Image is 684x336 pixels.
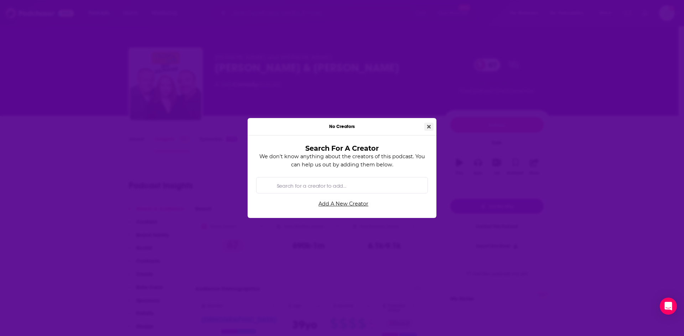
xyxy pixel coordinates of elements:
h3: Search For A Creator [268,144,416,153]
a: Add A New Creator [259,198,428,209]
div: Open Intercom Messenger [660,298,677,315]
button: Close [424,123,434,131]
div: No Creators [248,118,436,135]
input: Search for a creator to add... [274,177,422,193]
div: Search by entity type [256,177,428,193]
p: We don't know anything about the creators of this podcast. You can help us out by adding them below. [256,153,428,169]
